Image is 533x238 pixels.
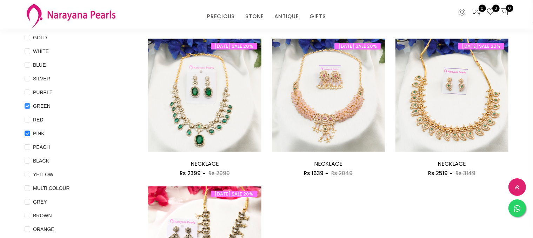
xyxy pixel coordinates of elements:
span: BROWN [30,212,55,219]
a: GIFTS [309,11,326,22]
span: PINK [30,130,47,137]
span: 0 [479,5,486,12]
span: BLUE [30,61,49,69]
span: WHITE [30,47,52,55]
span: GREEN [30,102,53,110]
a: 0 [486,8,495,17]
button: 0 [500,8,508,17]
span: BLACK [30,157,52,165]
span: RED [30,116,46,124]
span: [DATE] SALE 20% [458,43,504,49]
span: ORANGE [30,225,57,233]
a: NECKLACE [191,160,219,168]
span: PEACH [30,143,53,151]
a: NECKLACE [438,160,466,168]
a: 0 [473,8,481,17]
span: [DATE] SALE 20% [211,191,257,197]
span: GREY [30,198,50,206]
span: Rs 2399 [180,170,201,177]
span: PURPLE [30,88,55,96]
a: NECKLACE [314,160,342,168]
span: [DATE] SALE 20% [334,43,381,49]
span: Rs 3149 [455,170,475,177]
span: [DATE] SALE 20% [211,43,257,49]
a: PRECIOUS [207,11,235,22]
span: Rs 2049 [331,170,353,177]
a: ANTIQUE [274,11,299,22]
span: YELLOW [30,171,56,178]
span: SILVER [30,75,53,82]
span: MULTI COLOUR [30,184,73,192]
a: STONE [245,11,264,22]
span: 0 [506,5,513,12]
span: Rs 2519 [428,170,448,177]
span: 0 [492,5,500,12]
span: Rs 2999 [208,170,230,177]
span: GOLD [30,34,50,41]
span: Rs 1639 [304,170,324,177]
